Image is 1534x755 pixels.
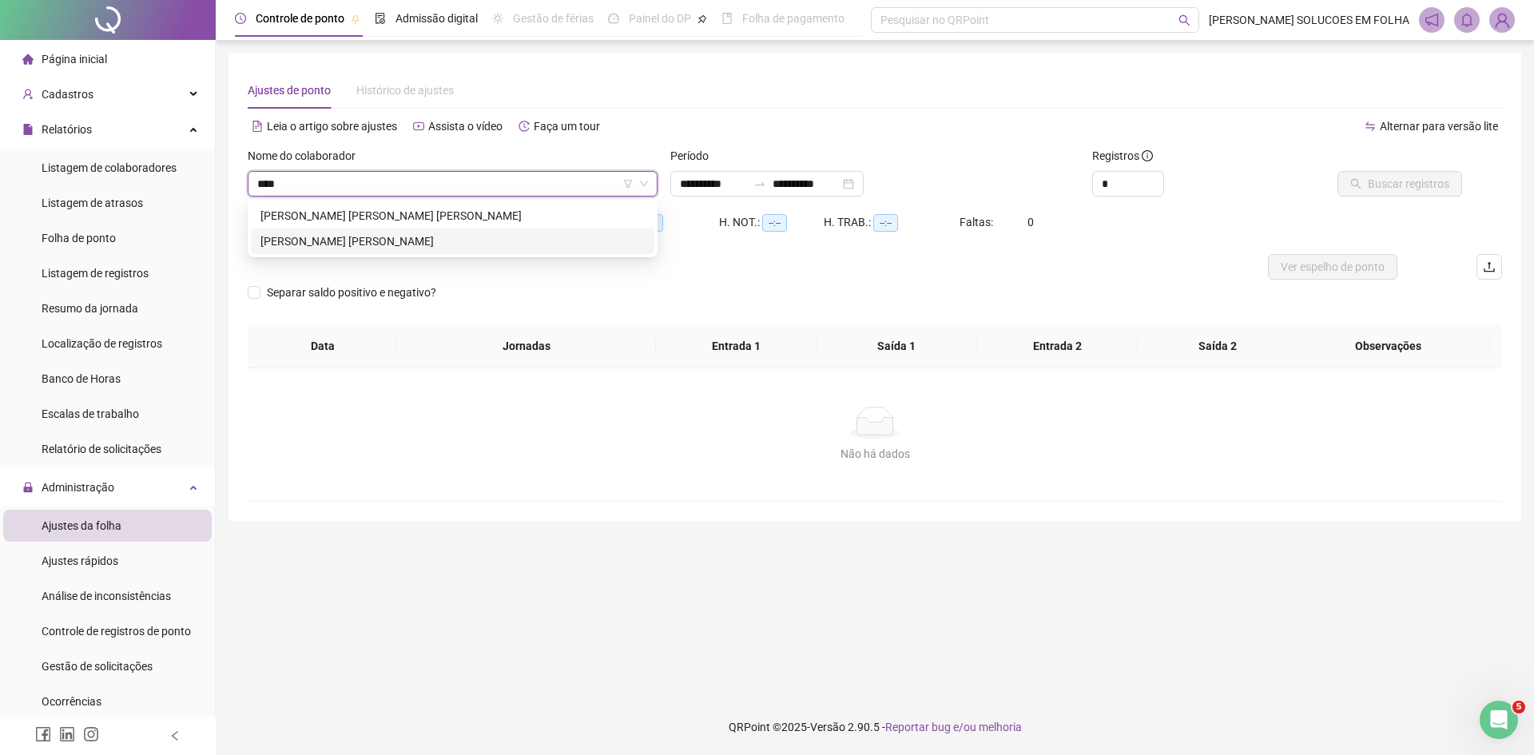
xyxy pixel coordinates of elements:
span: Listagem de registros [42,267,149,280]
span: Assista o vídeo [428,120,503,133]
label: Nome do colaborador [248,147,366,165]
span: instagram [83,726,99,742]
span: Análise de inconsistências [42,590,171,602]
div: DAVID ANDERSON VIEIRA FERREIRA [251,203,654,228]
th: Jornadas [397,324,656,368]
span: Painel do DP [629,12,691,25]
span: Página inicial [42,53,107,66]
span: Folha de ponto [42,232,116,244]
span: book [721,13,733,24]
span: swap-right [753,177,766,190]
span: Observações [1299,337,1477,355]
span: Admissão digital [395,12,478,25]
span: --:-- [762,214,787,232]
th: Saída 2 [1138,324,1298,368]
span: file-done [375,13,386,24]
th: Entrada 2 [977,324,1138,368]
span: youtube [413,121,424,132]
span: Gestão de férias [513,12,594,25]
div: HE 3: [615,213,719,232]
span: pushpin [351,14,360,24]
span: pushpin [697,14,707,24]
iframe: Intercom live chat [1480,701,1518,739]
span: Controle de ponto [256,12,344,25]
span: Reportar bug e/ou melhoria [885,721,1022,733]
span: Banco de Horas [42,372,121,385]
th: Data [248,324,397,368]
span: upload [1483,260,1496,273]
div: H. TRAB.: [824,213,960,232]
span: Cadastros [42,88,93,101]
span: to [753,177,766,190]
span: left [169,730,181,741]
label: Período [670,147,719,165]
span: user-add [22,89,34,100]
span: filter [623,179,633,189]
span: Listagem de colaboradores [42,161,177,174]
div: [PERSON_NAME] [PERSON_NAME] [260,232,645,250]
span: 0 [1027,216,1034,228]
img: 67889 [1490,8,1514,32]
div: DAVID LAION FERREIRA [251,228,654,254]
span: Faltas: [960,216,996,228]
span: file [22,124,34,135]
span: Escalas de trabalho [42,407,139,420]
span: Histórico de ajustes [356,84,454,97]
span: Ajustes da folha [42,519,121,532]
span: Controle de registros de ponto [42,625,191,638]
span: Versão [810,721,845,733]
span: file-text [252,121,263,132]
span: --:-- [873,214,898,232]
span: dashboard [608,13,619,24]
button: Ver espelho de ponto [1268,254,1397,280]
span: Localização de registros [42,337,162,350]
th: Observações [1286,324,1490,368]
span: Separar saldo positivo e negativo? [260,284,443,301]
span: clock-circle [235,13,246,24]
span: Gestão de solicitações [42,660,153,673]
span: swap [1365,121,1376,132]
span: history [519,121,530,132]
span: Listagem de atrasos [42,197,143,209]
span: Resumo da jornada [42,302,138,315]
span: Leia o artigo sobre ajustes [267,120,397,133]
span: Relatórios [42,123,92,136]
span: down [639,179,649,189]
th: Saída 1 [817,324,977,368]
span: facebook [35,726,51,742]
span: Folha de pagamento [742,12,844,25]
div: Não há dados [267,445,1483,463]
span: Administração [42,481,114,494]
span: 5 [1512,701,1525,713]
span: linkedin [59,726,75,742]
span: sun [492,13,503,24]
footer: QRPoint © 2025 - 2.90.5 - [216,699,1534,755]
th: Entrada 1 [656,324,817,368]
span: info-circle [1142,150,1153,161]
button: Buscar registros [1337,171,1462,197]
span: Ajustes rápidos [42,554,118,567]
span: Ajustes de ponto [248,84,331,97]
span: Relatório de solicitações [42,443,161,455]
span: Registros [1092,147,1153,165]
div: H. NOT.: [719,213,824,232]
span: home [22,54,34,65]
span: Alternar para versão lite [1380,120,1498,133]
span: bell [1460,13,1474,27]
span: lock [22,482,34,493]
span: notification [1425,13,1439,27]
span: Faça um tour [534,120,600,133]
div: [PERSON_NAME] [PERSON_NAME] [PERSON_NAME] [260,207,645,225]
span: search [1178,14,1190,26]
span: [PERSON_NAME] SOLUCOES EM FOLHA [1209,11,1409,29]
span: Ocorrências [42,695,101,708]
